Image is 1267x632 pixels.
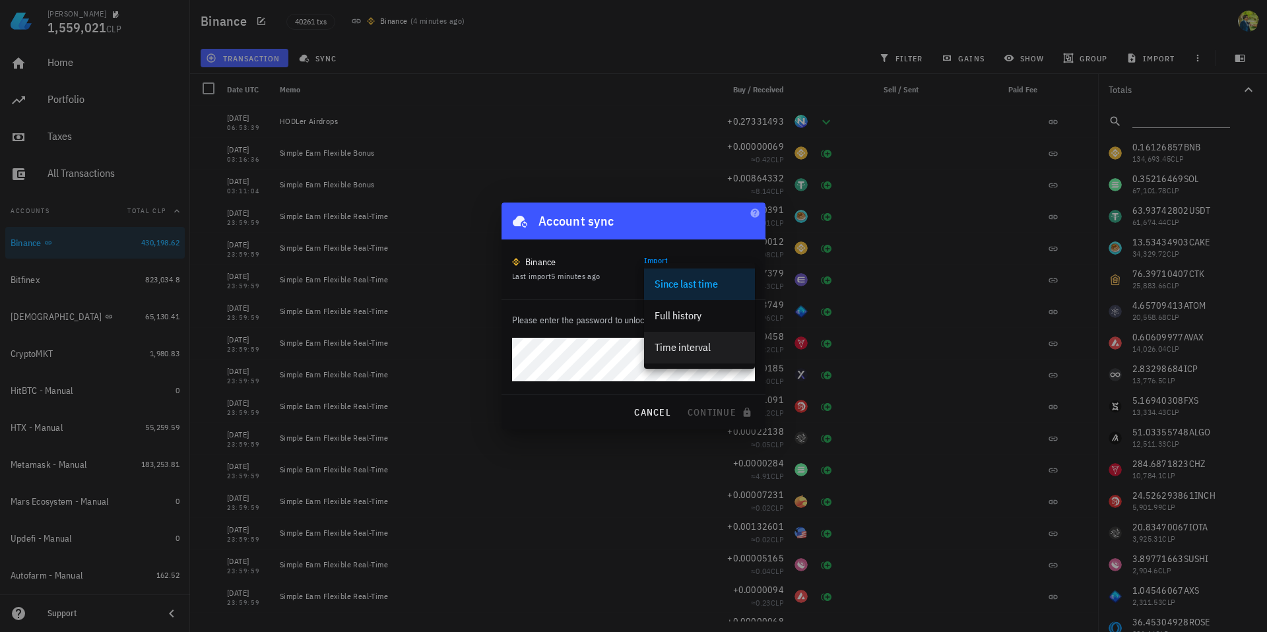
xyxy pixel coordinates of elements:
label: Import [644,255,667,265]
span: 5 minutes ago [551,271,600,281]
div: Full history [655,309,744,322]
div: Account sync [538,210,614,232]
img: 270.png [512,258,520,266]
span: cancel [633,406,671,418]
div: ImportSince last time [644,263,755,286]
div: Time interval [655,341,744,354]
p: Please enter the password to unlock & sync the account. [512,313,755,327]
div: Since last time [655,278,744,290]
span: Last import [512,271,601,281]
div: Binance [525,255,556,269]
button: cancel [628,400,676,424]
